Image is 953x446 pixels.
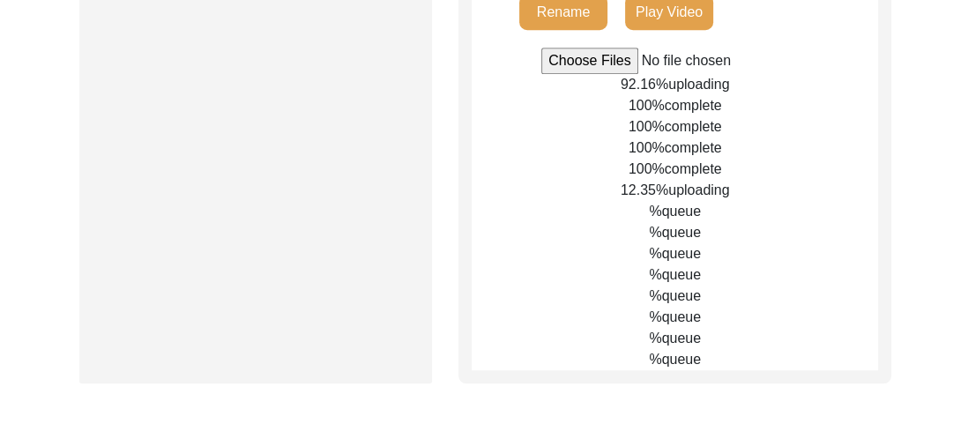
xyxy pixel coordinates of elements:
span: uploading [668,77,729,92]
span: % [649,288,661,303]
span: % [649,352,661,367]
span: complete [665,161,722,176]
span: 100% [629,98,665,113]
span: % [649,204,661,219]
span: % [649,246,661,261]
span: 100% [629,161,665,176]
span: queue [662,352,702,367]
span: queue [662,309,702,324]
span: 100% [629,140,665,155]
span: uploading [668,182,729,197]
span: complete [665,140,722,155]
span: complete [665,98,722,113]
span: 12.35% [621,182,668,197]
span: queue [662,225,702,240]
span: 100% [629,119,665,134]
span: queue [662,331,702,346]
span: % [649,331,661,346]
span: % [649,267,661,282]
span: % [649,225,661,240]
span: complete [665,119,722,134]
span: % [649,309,661,324]
span: queue [662,246,702,261]
span: queue [662,204,702,219]
span: queue [662,288,702,303]
span: 92.16% [621,77,668,92]
span: queue [662,267,702,282]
